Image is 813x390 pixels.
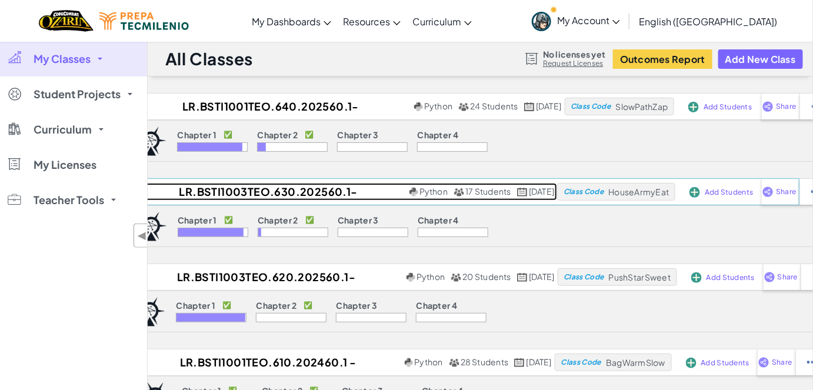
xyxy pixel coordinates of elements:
[718,49,803,69] button: Add New Class
[609,186,669,197] span: HouseArmyEat
[34,159,96,170] span: My Licenses
[776,103,796,110] span: Share
[616,101,668,112] span: SlowPathZap
[34,89,121,99] span: Student Projects
[416,301,457,310] p: Chapter 4
[34,195,104,205] span: Teacher Tools
[564,188,604,195] span: Class Code
[762,101,774,112] img: IconShare_Purple.svg
[257,130,298,139] p: Chapter 2
[137,227,147,244] span: ◀
[338,215,379,225] p: Chapter 3
[701,359,749,366] span: Add Students
[705,189,753,196] span: Add Students
[305,215,314,225] p: ✅
[543,59,605,68] a: Request Licenses
[536,101,561,111] span: [DATE]
[304,301,312,310] p: ✅
[613,49,712,69] button: Outcomes Report
[772,359,792,366] span: Share
[258,215,298,225] p: Chapter 2
[514,358,525,367] img: calendar.svg
[414,356,442,367] span: Python
[778,274,798,281] span: Share
[252,15,321,28] span: My Dashboards
[414,102,423,111] img: python.png
[224,130,232,139] p: ✅
[417,130,458,139] p: Chapter 4
[405,358,414,367] img: python.png
[126,98,565,115] a: LR.BSTI1001TEO.640.202560.1-Tecnologías de la Información I Python 24 Students [DATE]
[609,272,671,282] span: PushStarSweet
[557,14,620,26] span: My Account
[571,103,611,110] span: Class Code
[758,357,769,368] img: IconShare_Purple.svg
[176,301,215,310] p: Chapter 1
[639,15,777,28] span: English ([GEOGRAPHIC_DATA])
[529,186,554,196] span: [DATE]
[337,5,406,37] a: Resources
[406,273,415,282] img: python.png
[222,301,231,310] p: ✅
[224,215,233,225] p: ✅
[126,183,406,201] h2: LR.BSTI1003TEO.630.202560.1-Information technologies
[135,212,167,241] img: logo
[131,354,555,371] a: LR.BSTI1001TEO.610.202460.1 - Tecnologías de la Información I Python 28 Students [DATE]
[39,9,94,33] img: Home
[517,273,528,282] img: calendar.svg
[125,268,558,286] a: LR.BSTI1003TEO.620.202560.1-Information technologies Python 20 Students [DATE]
[131,354,401,371] h2: LR.BSTI1001TEO.610.202460.1 - Tecnologías de la Información I
[764,272,775,282] img: IconShare_Purple.svg
[704,104,752,111] span: Add Students
[406,5,478,37] a: Curriculum
[689,187,700,198] img: IconAddStudents.svg
[561,359,601,366] span: Class Code
[34,124,92,135] span: Curriculum
[126,183,557,201] a: LR.BSTI1003TEO.630.202560.1-Information technologies Python 17 Students [DATE]
[417,271,445,282] span: Python
[543,49,605,59] span: No licenses yet
[99,12,189,30] img: Tecmilenio logo
[305,130,314,139] p: ✅
[177,130,216,139] p: Chapter 1
[451,273,461,282] img: MultipleUsers.png
[465,186,511,196] span: 17 Students
[762,186,774,197] img: IconShare_Purple.svg
[165,48,253,70] h1: All Classes
[34,54,91,64] span: My Classes
[526,2,626,39] a: My Account
[776,188,796,195] span: Share
[126,98,411,115] h2: LR.BSTI1001TEO.640.202560.1-Tecnologías de la Información I
[524,102,535,111] img: calendar.svg
[419,186,448,196] span: Python
[532,12,551,31] img: avatar
[336,301,377,310] p: Chapter 3
[517,188,528,196] img: calendar.svg
[461,356,509,367] span: 28 Students
[412,15,461,28] span: Curriculum
[529,271,554,282] span: [DATE]
[458,102,469,111] img: MultipleUsers.png
[527,356,552,367] span: [DATE]
[343,15,390,28] span: Resources
[409,188,418,196] img: python.png
[39,9,94,33] a: Ozaria by CodeCombat logo
[691,272,702,283] img: IconAddStudents.svg
[337,130,378,139] p: Chapter 3
[178,215,217,225] p: Chapter 1
[135,126,167,156] img: logo
[246,5,337,37] a: My Dashboards
[125,268,404,286] h2: LR.BSTI1003TEO.620.202560.1-Information technologies
[454,188,464,196] img: MultipleUsers.png
[564,274,604,281] span: Class Code
[707,274,755,281] span: Add Students
[470,101,518,111] span: 24 Students
[686,358,697,368] img: IconAddStudents.svg
[633,5,783,37] a: English ([GEOGRAPHIC_DATA])
[449,358,459,367] img: MultipleUsers.png
[418,215,459,225] p: Chapter 4
[606,357,665,368] span: BagWarmSlow
[256,301,296,310] p: Chapter 2
[688,102,699,112] img: IconAddStudents.svg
